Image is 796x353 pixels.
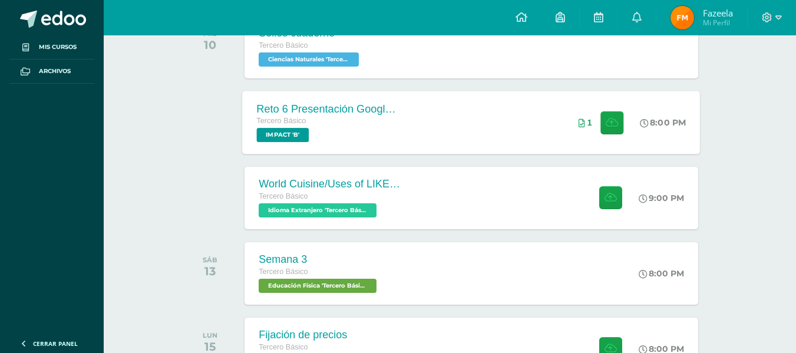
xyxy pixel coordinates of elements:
[33,339,78,348] span: Cerrar panel
[259,268,308,276] span: Tercero Básico
[587,118,592,127] span: 1
[259,329,379,341] div: Fijación de precios
[259,52,359,67] span: Ciencias Naturales 'Tercero Básico B'
[203,256,217,264] div: SÁB
[259,203,376,217] span: Idioma Extranjero 'Tercero Básico B'
[39,42,77,52] span: Mis cursos
[9,35,94,60] a: Mis cursos
[703,18,733,28] span: Mi Perfil
[203,331,217,339] div: LUN
[639,193,684,203] div: 9:00 PM
[259,41,308,50] span: Tercero Básico
[259,343,308,351] span: Tercero Básico
[579,118,592,127] div: Archivos entregados
[259,192,308,200] span: Tercero Básico
[259,279,376,293] span: Educación Física 'Tercero Básico B'
[257,117,306,125] span: Tercero Básico
[640,117,686,128] div: 8:00 PM
[39,67,71,76] span: Archivos
[203,264,217,278] div: 13
[259,178,400,190] div: World Cuisine/Uses of LIKE week 5
[671,6,694,29] img: ae357706e3891750ebd79d9dd0cf6008.png
[203,38,217,52] div: 10
[703,7,733,19] span: Fazeela
[257,128,309,142] span: IMPACT 'B'
[9,60,94,84] a: Archivos
[257,103,399,115] div: Reto 6 Presentación Google Slides Clase 3 y 4
[639,268,684,279] div: 8:00 PM
[259,253,379,266] div: Semana 3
